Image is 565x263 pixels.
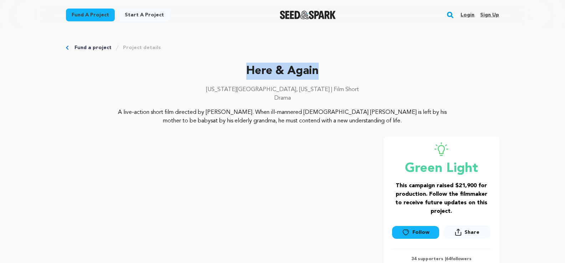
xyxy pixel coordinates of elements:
[443,226,490,242] span: Share
[119,9,170,21] a: Start a project
[464,229,479,236] span: Share
[443,226,490,239] button: Share
[123,44,161,51] a: Project details
[66,9,115,21] a: Fund a project
[109,108,456,125] p: A live-action short film directed by [PERSON_NAME]. When ill-mannered [DEMOGRAPHIC_DATA] [PERSON_...
[66,63,499,80] p: Here & Again
[66,44,499,51] div: Breadcrumb
[480,9,499,21] a: Sign up
[392,256,491,262] p: 34 supporters | followers
[75,44,112,51] a: Fund a project
[280,11,336,19] a: Seed&Spark Homepage
[446,257,451,261] span: 64
[66,85,499,94] p: [US_STATE][GEOGRAPHIC_DATA], [US_STATE] | Film Short
[392,226,439,239] a: Follow
[461,9,474,21] a: Login
[392,162,491,176] p: Green Light
[66,94,499,102] p: Drama
[280,11,336,19] img: Seed&Spark Logo Dark Mode
[392,182,491,216] h3: This campaign raised $21,900 for production. Follow the filmmaker to receive future updates on th...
